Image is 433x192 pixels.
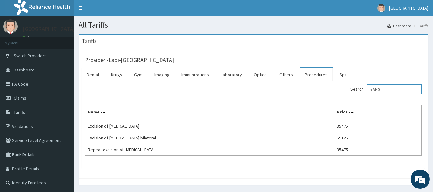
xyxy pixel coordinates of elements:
img: User Image [377,4,385,12]
h1: All Tariffs [79,21,428,29]
td: 59125 [334,132,421,144]
a: Immunizations [176,68,214,81]
th: Name [85,105,334,120]
h3: Provider - Ladi-[GEOGRAPHIC_DATA] [85,57,174,63]
td: 35475 [334,120,421,132]
a: Dashboard [387,23,411,29]
td: Excision of [MEDICAL_DATA] [85,120,334,132]
th: Price [334,105,421,120]
a: Spa [334,68,352,81]
a: Gym [129,68,148,81]
p: [GEOGRAPHIC_DATA] [22,26,75,32]
img: User Image [3,19,18,34]
label: Search: [350,84,422,94]
td: Excision of [MEDICAL_DATA] bilateral [85,132,334,144]
a: Others [274,68,298,81]
td: 35475 [334,144,421,156]
a: Procedures [300,68,333,81]
a: Optical [249,68,273,81]
span: Dashboard [14,67,35,73]
span: Switch Providers [14,53,46,59]
div: Minimize live chat window [105,3,121,19]
img: d_794563401_company_1708531726252_794563401 [12,32,26,48]
div: Chat with us now [33,36,108,44]
span: We're online! [37,56,88,121]
input: Search: [367,84,422,94]
span: Claims [14,95,26,101]
a: Laboratory [216,68,247,81]
a: Online [22,35,38,39]
textarea: Type your message and hit 'Enter' [3,126,122,148]
a: Imaging [149,68,175,81]
h3: Tariffs [82,38,97,44]
li: Tariffs [412,23,428,29]
a: Drugs [106,68,127,81]
a: Dental [82,68,104,81]
span: Tariffs [14,109,25,115]
span: [GEOGRAPHIC_DATA] [389,5,428,11]
td: Repeat excision of [MEDICAL_DATA] [85,144,334,156]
